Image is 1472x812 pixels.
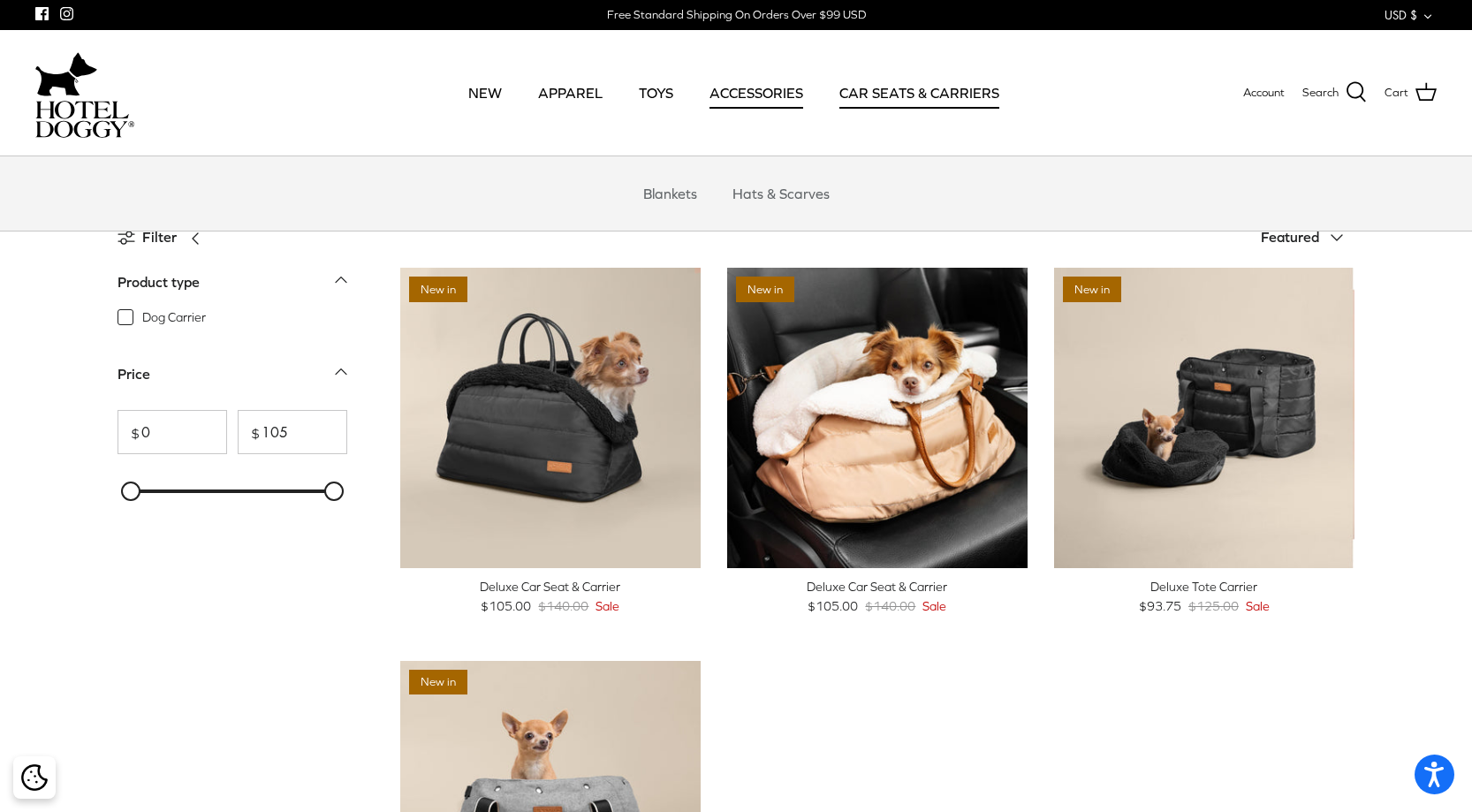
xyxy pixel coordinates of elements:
span: Account [1243,86,1285,99]
a: APPAREL [522,63,618,123]
img: hoteldoggycom [35,101,134,138]
span: Sale [1246,596,1270,616]
a: TOYS [623,63,689,123]
a: Filter [118,216,212,259]
span: Featured [1261,229,1319,245]
button: Cookie policy [19,763,49,793]
a: Price [118,360,347,399]
span: Dog Carrier [142,308,206,326]
a: NEW [452,63,518,123]
a: Deluxe Tote Carrier $93.75 $125.00 Sale [1054,577,1354,617]
span: Search [1302,84,1339,102]
span: $93.75 [1139,596,1181,616]
span: $105.00 [481,596,531,616]
a: Deluxe Car Seat & Carrier $105.00 $140.00 Sale [400,577,701,617]
a: Product type [118,268,347,307]
span: $ [118,425,140,439]
input: To [238,410,347,454]
a: Blankets [627,167,713,220]
input: From [118,410,227,454]
span: New in [409,670,467,695]
span: Filter [142,226,177,249]
a: Account [1243,84,1285,102]
span: New in [409,277,467,302]
a: Deluxe Car Seat & Carrier $105.00 $140.00 Sale [727,577,1028,617]
img: Cookie policy [21,764,48,791]
div: Deluxe Car Seat & Carrier [727,577,1028,596]
span: Sale [596,596,619,616]
div: Price [118,362,150,385]
span: $125.00 [1188,596,1239,616]
a: Deluxe Tote Carrier [1054,268,1354,568]
a: Facebook [35,7,49,20]
a: Instagram [60,7,73,20]
a: Deluxe Car Seat & Carrier [727,268,1028,568]
span: New in [1063,277,1121,302]
img: dog-icon.svg [35,48,97,101]
span: $140.00 [865,596,915,616]
span: Cart [1385,84,1408,102]
span: New in [736,277,794,302]
a: ACCESSORIES [694,63,819,123]
button: Featured [1261,218,1354,257]
span: Sale [922,596,946,616]
div: Free Standard Shipping On Orders Over $99 USD [607,7,866,23]
div: Primary navigation [262,63,1204,123]
span: $105.00 [808,596,858,616]
span: $140.00 [538,596,588,616]
a: Cart [1385,81,1437,104]
div: Product type [118,270,200,293]
span: $ [239,425,260,439]
div: Deluxe Car Seat & Carrier [400,577,701,596]
a: CAR SEATS & CARRIERS [823,63,1015,123]
a: Search [1302,81,1367,104]
a: Hats & Scarves [717,167,846,220]
a: Deluxe Car Seat & Carrier [400,268,701,568]
a: Free Standard Shipping On Orders Over $99 USD [607,2,866,28]
div: Deluxe Tote Carrier [1054,577,1354,596]
a: hoteldoggycom [35,48,134,138]
div: Cookie policy [13,756,56,799]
